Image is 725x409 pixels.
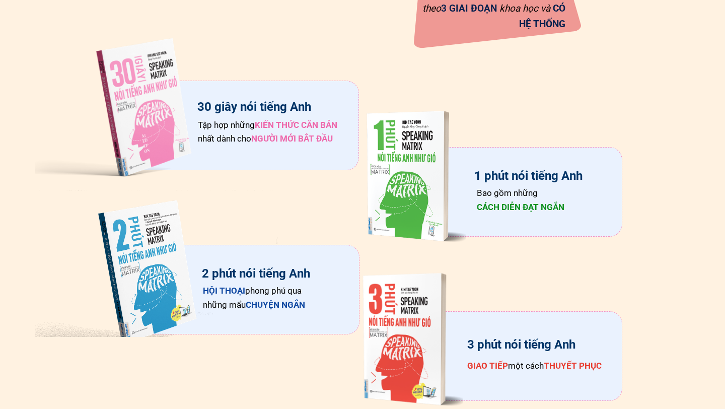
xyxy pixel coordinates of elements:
[251,133,278,144] span: NGƯỜI
[198,118,358,146] div: Tập hợp những nhất dành cho
[441,3,497,14] span: 3 GIAI ĐOẠN
[280,133,296,144] span: MỚI
[196,97,312,116] div: 30 giây nói tiếng Anh
[203,284,324,311] div: phong phú qua những mẩu
[255,120,337,130] span: KIẾN THỨC CĂN BẢN
[201,264,311,283] div: 2 phút nói tiếng Anh
[203,286,245,296] span: HỘI THOẠI
[544,361,602,371] span: THUYẾT PHỤC
[467,359,614,373] div: một cách
[519,3,565,29] span: CÓ HỆ THỐNG
[298,133,333,144] span: BẮT ĐẦU
[477,202,564,212] span: CÁCH DIỄN ĐẠT NGẮN
[499,3,550,14] span: khoa học và
[467,361,508,371] span: GIAO TIẾP
[246,300,305,310] span: CHUYỆN NGẮN
[456,335,587,354] div: 3 phút nói tiếng Anh
[477,186,569,214] div: Bao gồm những
[473,166,584,185] div: 1 phút nói tiếng Anh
